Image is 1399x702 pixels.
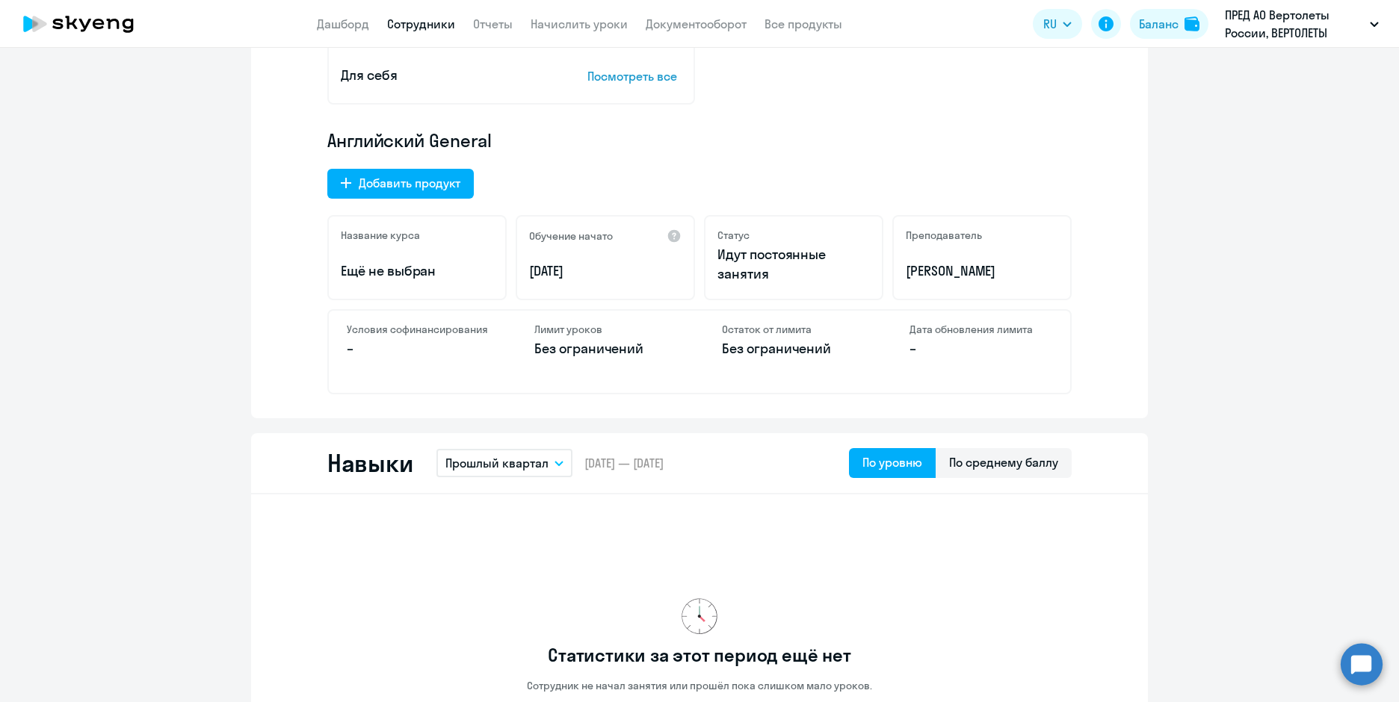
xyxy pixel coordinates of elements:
[1225,6,1364,42] p: ПРЕД АО Вертолеты России, ВЕРТОЛЕТЫ РОССИИ, АО
[529,261,682,281] p: [DATE]
[646,16,747,31] a: Документооборот
[317,16,369,31] a: Дашборд
[1130,9,1208,39] button: Балансbalance
[1043,15,1057,33] span: RU
[682,598,717,634] img: no-data
[347,323,490,336] h4: Условия софинансирования
[359,174,460,192] div: Добавить продукт
[436,449,572,477] button: Прошлый квартал
[909,323,1052,336] h4: Дата обновления лимита
[534,339,677,358] p: Без ограничений
[548,643,850,667] h3: Статистики за этот период ещё нет
[765,16,842,31] a: Все продукты
[717,245,870,284] p: Идут постоянные занятия
[906,261,1058,281] p: [PERSON_NAME]
[906,229,982,242] h5: Преподаватель
[1185,16,1199,31] img: balance
[341,66,541,85] p: Для себя
[949,453,1058,471] div: По среднему баллу
[387,16,455,31] a: Сотрудники
[473,16,513,31] a: Отчеты
[1139,15,1179,33] div: Баланс
[722,339,865,358] p: Без ограничений
[327,128,492,152] span: Английский General
[587,67,682,85] p: Посмотреть все
[531,16,628,31] a: Начислить уроки
[327,448,413,478] h2: Навыки
[341,229,420,242] h5: Название курса
[341,261,493,281] p: Ещё не выбран
[445,454,549,472] p: Прошлый квартал
[347,339,490,358] p: –
[529,229,613,243] h5: Обучение начато
[1033,9,1082,39] button: RU
[534,323,677,336] h4: Лимит уроков
[584,455,664,471] span: [DATE] — [DATE]
[327,169,474,199] button: Добавить продукт
[722,323,865,336] h4: Остаток от лимита
[862,453,922,471] div: По уровню
[1217,6,1386,42] button: ПРЕД АО Вертолеты России, ВЕРТОЛЕТЫ РОССИИ, АО
[527,679,872,692] p: Сотрудник не начал занятия или прошёл пока слишком мало уроков.
[717,229,750,242] h5: Статус
[909,339,1052,358] p: –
